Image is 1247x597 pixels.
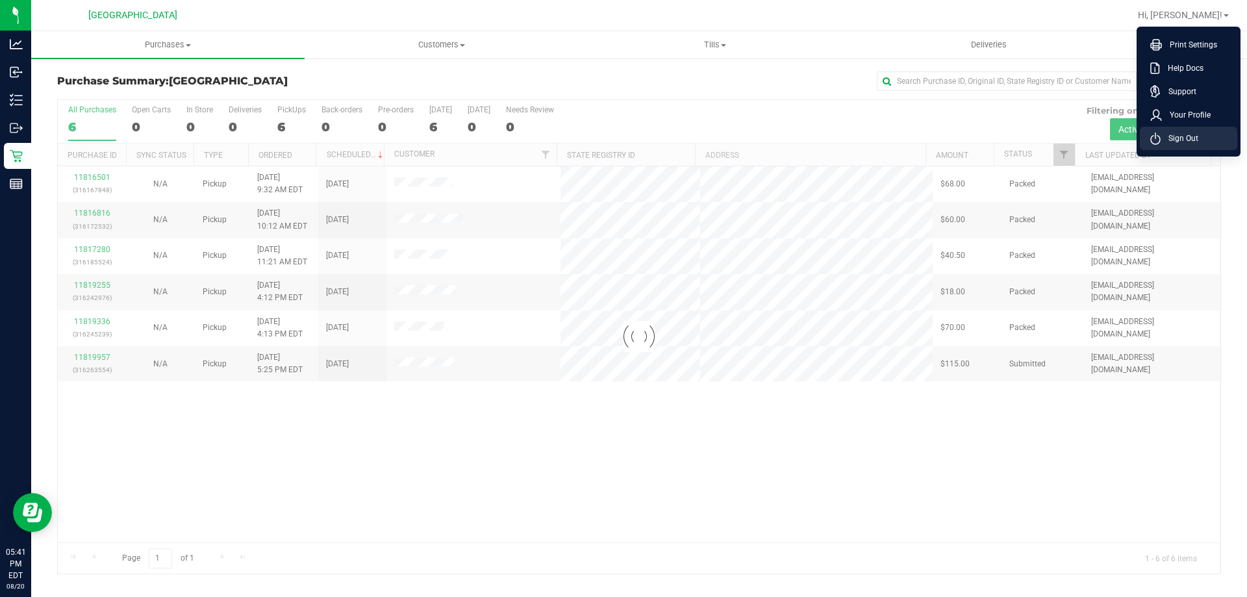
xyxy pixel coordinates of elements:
[578,31,851,58] a: Tills
[1162,108,1211,121] span: Your Profile
[1162,38,1217,51] span: Print Settings
[1140,127,1237,150] li: Sign Out
[579,39,851,51] span: Tills
[57,75,445,87] h3: Purchase Summary:
[305,39,577,51] span: Customers
[6,581,25,591] p: 08/20
[10,66,23,79] inline-svg: Inbound
[953,39,1024,51] span: Deliveries
[31,39,305,51] span: Purchases
[1161,132,1198,145] span: Sign Out
[13,493,52,532] iframe: Resource center
[10,177,23,190] inline-svg: Reports
[10,94,23,107] inline-svg: Inventory
[10,38,23,51] inline-svg: Analytics
[10,149,23,162] inline-svg: Retail
[1150,62,1232,75] a: Help Docs
[88,10,177,21] span: [GEOGRAPHIC_DATA]
[852,31,1126,58] a: Deliveries
[877,71,1137,91] input: Search Purchase ID, Original ID, State Registry ID or Customer Name...
[1161,85,1196,98] span: Support
[6,546,25,581] p: 05:41 PM EDT
[305,31,578,58] a: Customers
[169,75,288,87] span: [GEOGRAPHIC_DATA]
[1160,62,1203,75] span: Help Docs
[31,31,305,58] a: Purchases
[1138,10,1222,20] span: Hi, [PERSON_NAME]!
[10,121,23,134] inline-svg: Outbound
[1150,85,1232,98] a: Support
